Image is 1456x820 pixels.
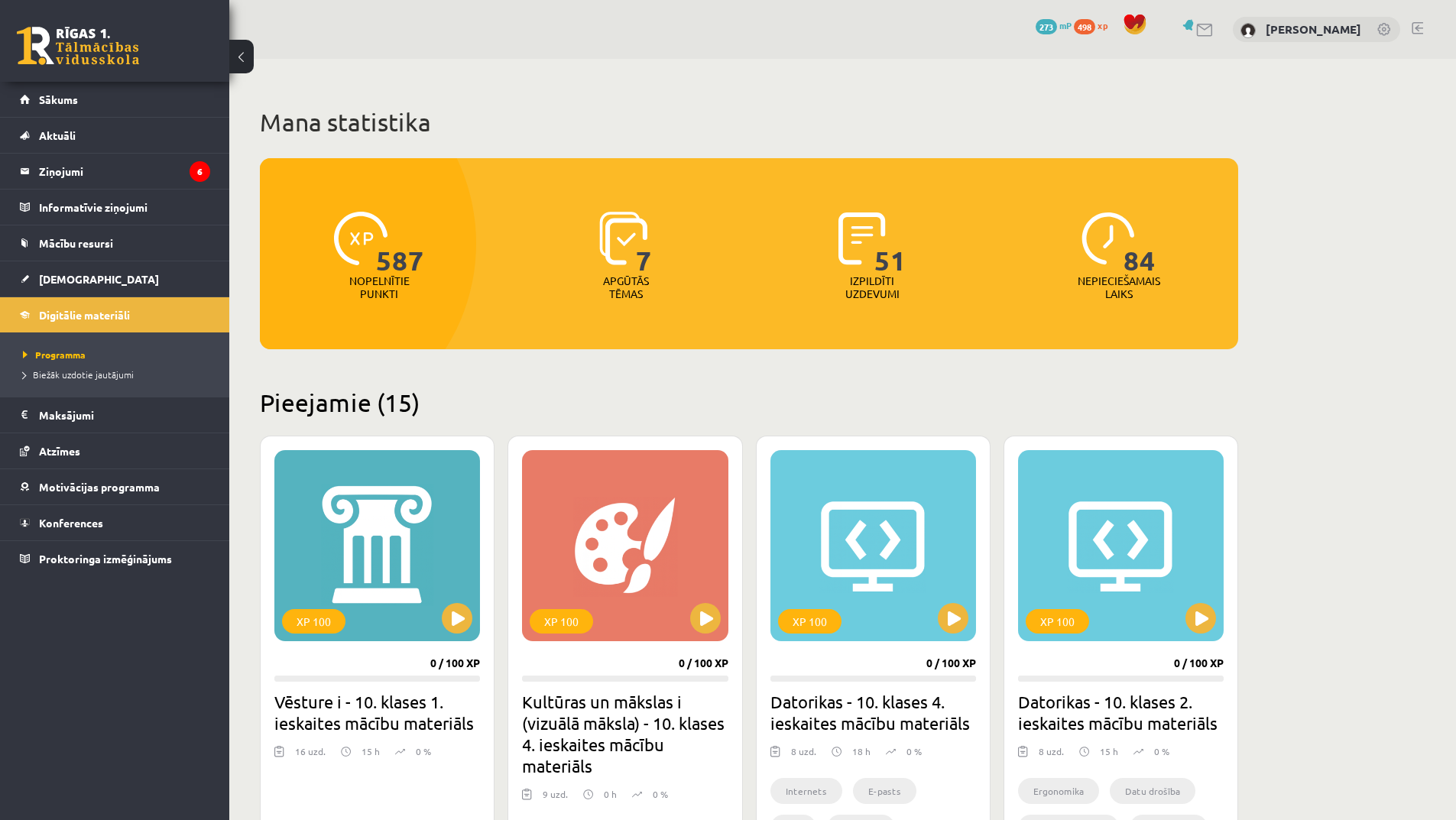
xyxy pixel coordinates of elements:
[20,505,210,540] a: Konferences
[39,516,103,530] span: Konferences
[1154,744,1169,758] p: 0 %
[1240,23,1256,38] img: Armands Levandovskis
[39,552,172,566] span: Proktoringa izmēģinājums
[853,778,916,804] li: E-pasts
[362,744,380,758] p: 15 h
[39,154,210,189] legend: Ziņojumi
[530,609,593,634] div: XP 100
[1266,21,1361,37] a: [PERSON_NAME]
[791,744,816,767] div: 8 uzd.
[39,444,80,458] span: Atzīmes
[770,691,976,734] h2: Datorikas - 10. klases 4. ieskaites mācību materiāls
[1036,19,1057,34] span: 273
[20,541,210,576] a: Proktoringa izmēģinājums
[39,190,210,225] legend: Informatīvie ziņojumi
[838,212,886,265] img: icon-completed-tasks-ad58ae20a441b2904462921112bc710f1caf180af7a3daa7317a5a94f2d26646.svg
[543,787,568,810] div: 9 uzd.
[1100,744,1118,758] p: 15 h
[1124,212,1156,274] span: 84
[20,261,210,297] a: [DEMOGRAPHIC_DATA]
[23,368,214,381] a: Biežāk uzdotie jautājumi
[20,118,210,153] a: Aktuāli
[874,212,906,274] span: 51
[522,691,728,776] h2: Kultūras un mākslas i (vizuālā māksla) - 10. klases 4. ieskaites mācību materiāls
[842,274,902,300] p: Izpildīti uzdevumi
[274,691,480,734] h2: Vēsture i - 10. klases 1. ieskaites mācību materiāls
[1081,212,1135,265] img: icon-clock-7be60019b62300814b6bd22b8e044499b485619524d84068768e800edab66f18.svg
[20,433,210,468] a: Atzīmes
[190,161,210,182] i: 6
[770,778,842,804] li: Internets
[636,212,652,274] span: 7
[20,469,210,504] a: Motivācijas programma
[260,107,1238,138] h1: Mana statistika
[349,274,410,300] p: Nopelnītie punkti
[778,609,841,634] div: XP 100
[1018,691,1224,734] h2: Datorikas - 10. klases 2. ieskaites mācību materiāls
[282,609,345,634] div: XP 100
[20,297,210,332] a: Digitālie materiāli
[20,397,210,433] a: Maksājumi
[17,27,139,65] a: Rīgas 1. Tālmācības vidusskola
[1026,609,1089,634] div: XP 100
[1036,19,1072,31] a: 273 mP
[20,225,210,261] a: Mācību resursi
[39,128,76,142] span: Aktuāli
[1039,744,1064,767] div: 8 uzd.
[1078,274,1160,300] p: Nepieciešamais laiks
[1098,19,1107,31] span: xp
[1018,778,1099,804] li: Ergonomika
[39,308,130,322] span: Digitālie materiāli
[20,154,210,189] a: Ziņojumi6
[39,397,210,433] legend: Maksājumi
[416,744,431,758] p: 0 %
[39,92,78,106] span: Sākums
[39,236,113,250] span: Mācību resursi
[23,348,86,361] span: Programma
[39,480,160,494] span: Motivācijas programma
[653,787,668,801] p: 0 %
[39,272,159,286] span: [DEMOGRAPHIC_DATA]
[906,744,922,758] p: 0 %
[23,368,134,381] span: Biežāk uzdotie jautājumi
[376,212,424,274] span: 587
[604,787,617,801] p: 0 h
[295,744,326,767] div: 16 uzd.
[596,274,656,300] p: Apgūtās tēmas
[1074,19,1095,34] span: 498
[1074,19,1115,31] a: 498 xp
[20,190,210,225] a: Informatīvie ziņojumi
[1059,19,1072,31] span: mP
[23,348,214,361] a: Programma
[852,744,871,758] p: 18 h
[20,82,210,117] a: Sākums
[1110,778,1195,804] li: Datu drošība
[599,212,647,265] img: icon-learned-topics-4a711ccc23c960034f471b6e78daf4a3bad4a20eaf4de84257b87e66633f6470.svg
[260,387,1238,417] h2: Pieejamie (15)
[334,212,388,265] img: icon-xp-0682a9bc20223a9ccc6f5883a126b849a74cddfe5390d2b41b4391c66f2066e7.svg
